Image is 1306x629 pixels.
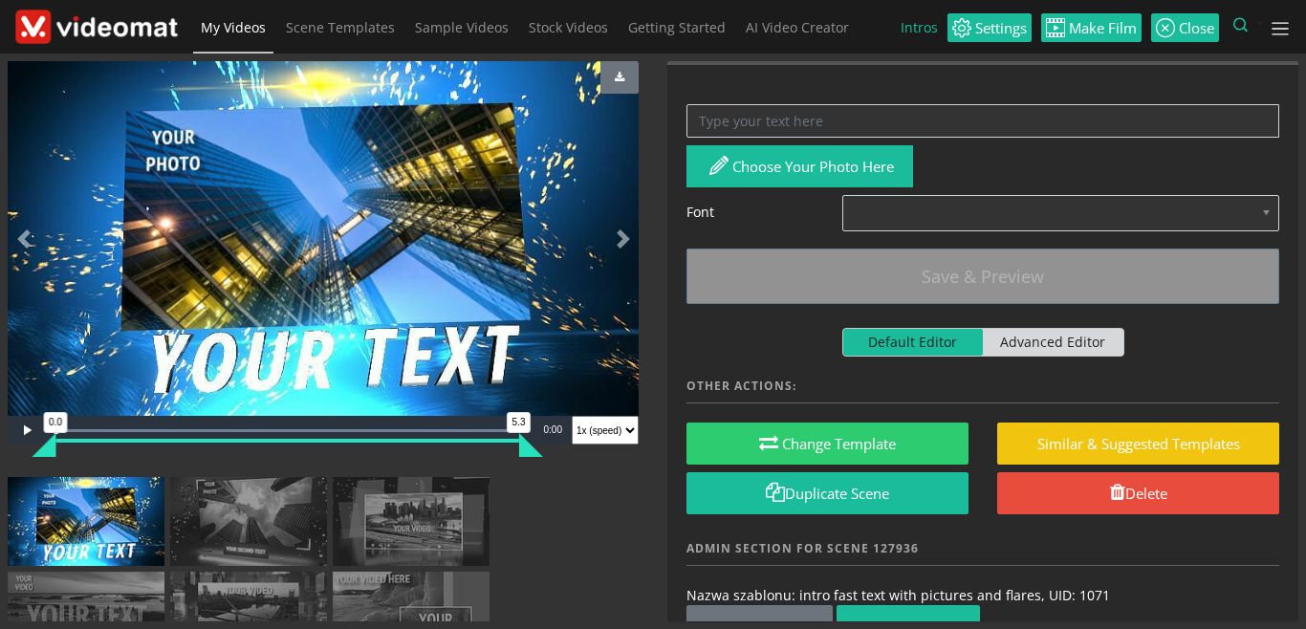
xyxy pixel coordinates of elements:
[1175,21,1214,35] span: Close
[1041,13,1142,42] a: Make Film
[415,18,509,36] span: Sample Videos
[686,472,969,515] a: Duplicate Scene
[686,542,1279,566] h4: Admin section for scene 127936
[901,1,947,54] li: Intros
[971,21,1027,35] span: Settings
[286,18,395,36] span: Scene Templates
[686,585,1279,605] div: Nazwa szablonu: intro fast text with pictures and flares, UID: 1071
[997,423,1279,466] button: similar & suggested templates
[686,423,969,466] button: Change Template
[15,10,178,45] img: Theme-Logo
[746,18,849,36] span: AI Video Creator
[843,329,984,356] span: Default Editor
[686,249,1279,304] button: Save & Preview
[1065,21,1137,35] span: Make Film
[686,380,1279,403] h4: Other actions:
[600,61,639,94] button: Download Preview Admin Only
[43,412,68,433] div: 0.0
[529,18,608,36] span: Stock Videos
[983,329,1123,356] span: Advanced Editor
[8,416,46,445] button: Play
[862,202,1226,225] span: Noto Sans All Languages
[947,13,1032,42] a: Settings
[506,412,531,433] div: 5.3
[672,195,828,231] label: Font
[544,424,562,435] span: 0:00
[628,18,726,36] span: Getting Started
[686,145,913,188] button: Choose your photo here
[201,18,266,36] span: My Videos
[1151,13,1219,42] a: Close
[8,61,639,416] div: Video Player
[997,472,1279,515] a: Delete
[55,429,525,432] div: Progress Bar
